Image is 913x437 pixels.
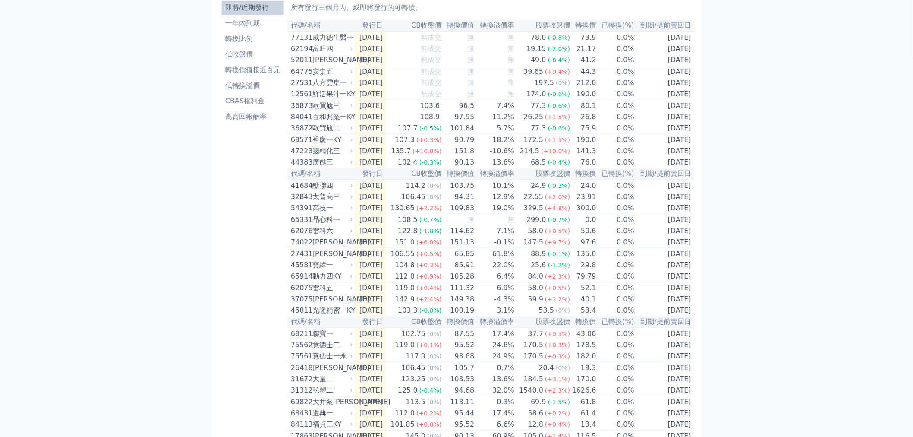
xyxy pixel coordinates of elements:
td: [DATE] [635,282,695,294]
span: (-0.6%) [548,91,570,98]
td: 26.8 [570,111,596,123]
td: 0.0% [597,294,635,305]
th: 轉換溢價率 [475,20,515,32]
div: 106.45 [400,192,427,202]
div: 45581 [291,260,310,270]
td: 0.0% [597,180,635,191]
a: 低轉換溢價 [222,79,284,92]
span: 無 [507,44,514,53]
div: 32843 [291,192,310,202]
div: 歐買尬三 [312,101,351,111]
th: 轉換價值 [442,168,475,180]
td: 0.0% [597,111,635,123]
td: [DATE] [355,123,386,134]
td: [DATE] [355,43,386,54]
div: 36872 [291,123,310,133]
td: [DATE] [635,157,695,168]
div: 64775 [291,66,310,77]
td: [DATE] [355,32,386,43]
div: 歐買尬二 [312,123,351,133]
td: 90.79 [442,134,475,146]
div: [PERSON_NAME] [312,249,351,259]
div: 106.55 [389,249,416,259]
td: [DATE] [355,248,386,260]
div: 84041 [291,112,310,122]
td: [DATE] [355,282,386,294]
td: [DATE] [635,180,695,191]
td: 40.1 [570,294,596,305]
td: [DATE] [355,260,386,271]
td: 76.0 [570,157,596,168]
th: 到期/提前賣回日 [635,168,695,180]
td: 85.91 [442,260,475,271]
td: 73.9 [570,32,596,43]
div: 22.55 [522,192,545,202]
div: 135.7 [390,146,413,156]
span: 無 [507,67,514,76]
div: 174.0 [525,89,548,99]
div: 68.5 [529,157,548,168]
td: [DATE] [355,134,386,146]
div: 78.0 [529,32,548,43]
th: 股票收盤價 [515,168,570,180]
div: 58.0 [526,283,545,293]
span: 無 [468,79,475,87]
span: (-0.6%) [548,125,570,132]
td: -10.6% [475,146,515,157]
div: 25.6 [529,260,548,270]
div: 雷科五 [312,283,351,293]
li: 轉換比例 [222,34,284,44]
td: [DATE] [635,248,695,260]
span: 無成交 [421,44,442,53]
td: [DATE] [635,89,695,100]
div: 62075 [291,283,310,293]
div: 329.5 [522,203,545,213]
th: 發行日 [355,168,386,180]
td: 103.75 [442,180,475,191]
td: 0.0% [597,191,635,203]
div: 74022 [291,237,310,247]
td: 0.0% [597,248,635,260]
span: (+0.5%) [545,285,570,291]
td: 6.9% [475,282,515,294]
span: 無 [468,215,475,224]
td: [DATE] [355,225,386,237]
td: 190.0 [570,89,596,100]
td: [DATE] [635,271,695,282]
th: 轉換價值 [442,20,475,32]
td: 0.0% [597,271,635,282]
div: 廣越三 [312,157,351,168]
td: 0.0% [597,43,635,54]
td: 111.32 [442,282,475,294]
div: 24.9 [529,180,548,191]
span: (+6.0%) [416,239,441,246]
th: 已轉換(%) [597,20,635,32]
div: 142.9 [393,294,416,304]
span: (-0.1%) [548,250,570,257]
span: (-0.8%) [548,34,570,41]
td: [DATE] [635,237,695,248]
div: 動力四KY [312,271,351,282]
div: 27531 [291,78,310,88]
td: 90.13 [442,157,475,168]
td: 105.28 [442,271,475,282]
span: (-0.7%) [419,216,442,223]
td: [DATE] [355,100,386,112]
td: [DATE] [635,32,695,43]
span: (+2.0%) [545,193,570,200]
td: [DATE] [635,225,695,237]
th: CB收盤價 [386,20,442,32]
li: 一年內到期 [222,18,284,28]
div: 62076 [291,226,310,236]
li: 轉換價值接近百元 [222,65,284,75]
td: 50.6 [570,225,596,237]
span: (+0.4%) [545,68,570,75]
td: [DATE] [355,111,386,123]
td: 0.0% [597,134,635,146]
td: 0.0% [597,146,635,157]
span: (+1.5%) [545,114,570,120]
div: 26.25 [522,112,545,122]
a: 一年內到期 [222,16,284,30]
td: 52.1 [570,282,596,294]
td: [DATE] [355,157,386,168]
